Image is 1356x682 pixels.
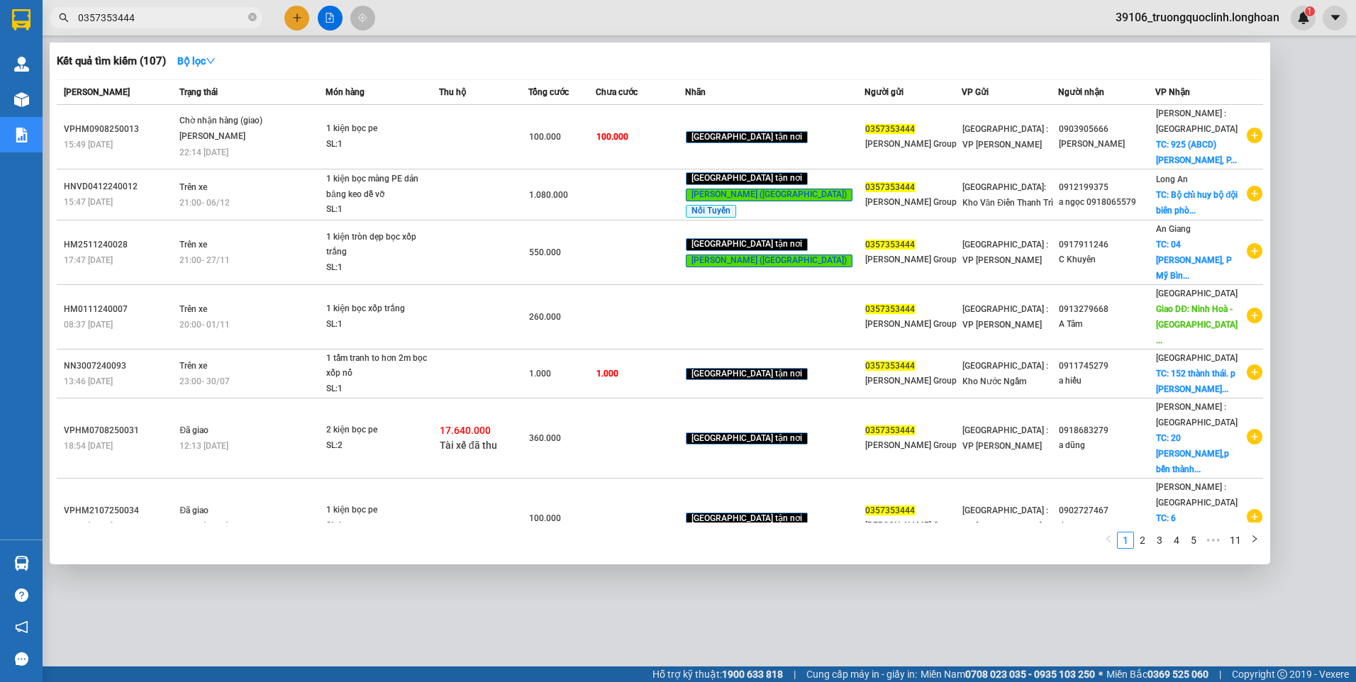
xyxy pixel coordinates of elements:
div: 1 tấm tranh to hơn 2m bọc xốp nổ [326,351,433,381]
span: [GEOGRAPHIC_DATA] : VP [PERSON_NAME] [962,505,1048,531]
span: Giao DĐ: Ninh Hoà - [GEOGRAPHIC_DATA] ... [1156,304,1238,345]
span: 0357353444 [865,361,915,371]
div: 0902727467 [1059,503,1155,518]
li: 5 [1185,532,1202,549]
span: plus-circle [1247,509,1262,525]
div: SL: 1 [326,202,433,218]
span: [GEOGRAPHIC_DATA] [1156,353,1238,363]
div: NN3007240093 [64,359,175,374]
span: Thu hộ [439,87,466,97]
span: plus-circle [1247,186,1262,201]
span: Long An [1156,174,1188,184]
div: 0913279668 [1059,302,1155,317]
span: [GEOGRAPHIC_DATA] [1156,289,1238,298]
span: Món hàng [326,87,365,97]
span: Chưa cước [596,87,638,97]
span: 100.000 [529,513,561,523]
a: 5 [1186,532,1201,548]
div: [PERSON_NAME] Group [865,195,961,210]
button: Bộ lọcdown [166,50,227,72]
span: [GEOGRAPHIC_DATA] : VP [PERSON_NAME] [962,240,1048,265]
span: TC: 6 [PERSON_NAME],p đông hoà... [1156,513,1229,554]
img: warehouse-icon [14,57,29,72]
div: a ngọc 0918065579 [1059,195,1155,210]
li: 1 [1117,532,1134,549]
span: TC: 152 thành thái. p [PERSON_NAME]... [1156,369,1235,394]
div: 0911745279 [1059,359,1155,374]
div: thu [1059,518,1155,533]
span: plus-circle [1247,308,1262,323]
li: 2 [1134,532,1151,549]
span: 550.000 [529,247,561,257]
span: 100.000 [596,132,628,142]
span: Đã giao [179,505,209,515]
span: [GEOGRAPHIC_DATA]: Kho Văn Điển Thanh Trì [962,182,1053,208]
div: SL: 2 [326,438,433,454]
div: [PERSON_NAME] Group [865,137,961,152]
span: 12:13 [DATE] [179,441,228,451]
span: 10:10:49 [DATE] [6,98,89,110]
span: search [59,13,69,23]
span: [GEOGRAPHIC_DATA] : VP [PERSON_NAME] [962,124,1048,150]
div: [PERSON_NAME] Group [865,252,961,267]
span: [PERSON_NAME] : [GEOGRAPHIC_DATA] [1156,482,1238,508]
span: [GEOGRAPHIC_DATA] : VP [PERSON_NAME] [962,425,1048,451]
span: 21:00 - 06/12 [179,198,230,208]
span: 15:49 [DATE] [64,140,113,150]
span: 260.000 [529,312,561,322]
span: 17.640.000 [440,425,491,436]
span: ••• [1202,532,1225,549]
span: Trên xe [179,361,207,371]
span: down [206,56,216,66]
span: plus-circle [1247,243,1262,259]
span: 21:00 - 27/11 [179,255,230,265]
button: right [1246,532,1263,549]
span: 18:54 [DATE] [64,441,113,451]
div: [PERSON_NAME] [1059,137,1155,152]
span: [PERSON_NAME] [64,87,130,97]
div: C Khuyên [1059,252,1155,267]
div: 0918683279 [1059,423,1155,438]
span: right [1250,535,1259,543]
span: VP Nhận [1155,87,1190,97]
span: Mã đơn: VPHM1308250001 [6,76,220,95]
div: 1 kiện bọc pe [326,503,433,518]
li: Next 5 Pages [1202,532,1225,549]
li: 4 [1168,532,1185,549]
span: 18:50 [DATE] [64,521,113,531]
span: [GEOGRAPHIC_DATA] tận nơi [686,238,808,251]
div: VPHM0708250031 [64,423,175,438]
span: message [15,652,28,666]
div: 0917911246 [1059,237,1155,252]
span: [GEOGRAPHIC_DATA] : Kho Nước Ngầm [962,361,1048,386]
li: Next Page [1246,532,1263,549]
div: SL: 1 [326,137,433,152]
img: solution-icon [14,128,29,142]
span: 0357353444 [865,505,915,515]
img: logo-vxr [12,9,30,30]
div: HM2511240028 [64,237,175,252]
div: Chờ nhận hàng (giao) [179,113,286,129]
h3: Kết quả tìm kiếm ( 107 ) [57,54,166,69]
span: plus-circle [1247,364,1262,380]
span: 100.000 [529,132,561,142]
span: 08:37 [DATE] [64,320,113,330]
div: a dũng [1059,438,1155,453]
span: 0357353444 [865,425,915,435]
div: 0912199375 [1059,180,1155,195]
li: Previous Page [1100,532,1117,549]
span: Trên xe [179,240,207,250]
div: 1 kiện bọc pe [326,121,433,137]
div: HM0111240007 [64,302,175,317]
span: 17:47 [DATE] [64,255,113,265]
strong: PHIẾU DÁN LÊN HÀNG [100,6,287,26]
div: SL: 1 [326,317,433,332]
div: 1 kiện bọc xốp trắng [326,301,433,317]
li: 11 [1225,532,1246,549]
div: 0903905666 [1059,122,1155,137]
span: Người nhận [1058,87,1104,97]
span: TC: 20 [PERSON_NAME],p bến thành... [1156,433,1229,474]
div: SL: 1 [326,518,433,534]
span: [PERSON_NAME] ([GEOGRAPHIC_DATA]) [686,255,852,267]
div: 1 kiện bọc màng PE dán băng keo dễ vỡ [326,172,433,202]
